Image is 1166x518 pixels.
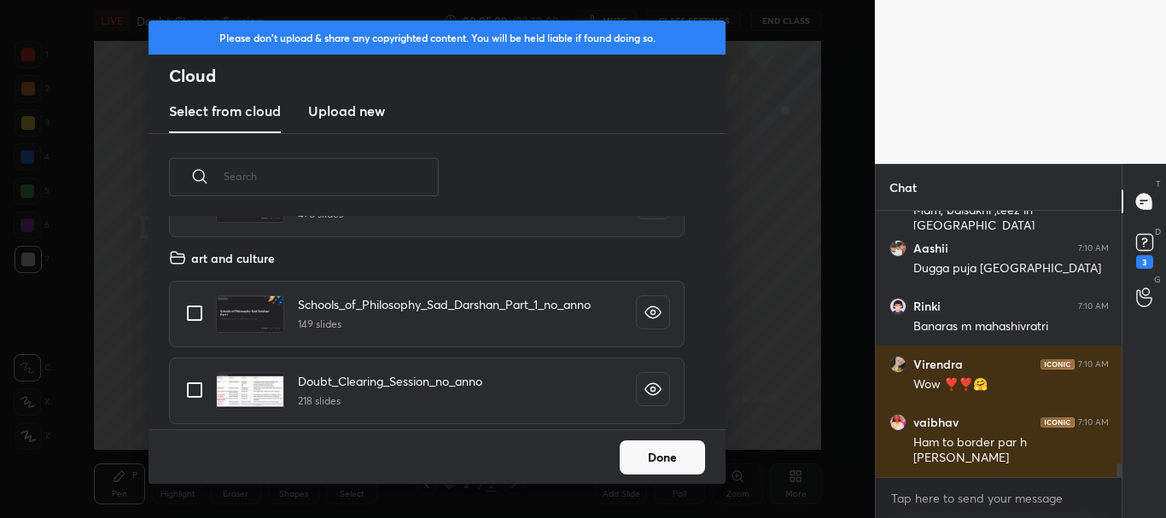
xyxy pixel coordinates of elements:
[913,415,959,430] h6: vaibhav
[913,357,963,372] h6: Virendra
[889,298,907,315] img: 71379326_3ED7FC66-C41C-40E4-82AF-FB12F21E7B64.png
[889,240,907,257] img: cb3c78e0355540c996dddc12e9c23fa2.jpg
[913,260,1109,277] div: Dugga puja [GEOGRAPHIC_DATA]
[913,241,948,256] h6: Aashii
[1156,178,1161,190] p: T
[298,393,482,409] h5: 218 slides
[1041,359,1075,370] img: iconic-dark.1390631f.png
[224,140,439,212] input: Search
[149,20,726,55] div: Please don't upload & share any copyrighted content. You will be held liable if found doing so.
[298,295,591,313] h4: Schools_of_Philosophy_Sad_Darshan_Part_1_no_anno
[1136,255,1153,269] div: 3
[216,372,284,410] img: 1755651822FVXV97.pdf
[889,356,907,373] img: 982d3e07de35477eaf9f900f6b8a4851.jpg
[216,295,284,333] img: 17556518227NHKDN.pdf
[1155,225,1161,238] p: D
[1078,359,1109,370] div: 7:10 AM
[913,434,1109,467] div: Ham to border par h [PERSON_NAME]
[298,317,591,332] h5: 149 slides
[169,65,726,87] h2: Cloud
[889,414,907,431] img: 3b14b56f1c78424ea56f2f1bea801c47.jpg
[913,299,941,314] h6: Rinki
[620,440,705,474] button: Done
[1078,417,1109,428] div: 7:10 AM
[1041,417,1075,428] img: iconic-dark.1390631f.png
[1078,243,1109,253] div: 7:10 AM
[149,216,705,429] div: grid
[298,372,482,390] h4: Doubt_Clearing_Session_no_anno
[913,202,1109,235] div: Mam, baisakhi ,teez in [GEOGRAPHIC_DATA]
[913,376,1109,393] div: Wow ❣️❣️🤗
[308,101,385,121] h3: Upload new
[913,318,1109,335] div: Banaras m mahashivratri
[169,101,281,121] h3: Select from cloud
[191,249,275,267] h4: art and culture
[1078,301,1109,311] div: 7:10 AM
[1154,273,1161,286] p: G
[876,211,1122,477] div: grid
[876,165,930,210] p: Chat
